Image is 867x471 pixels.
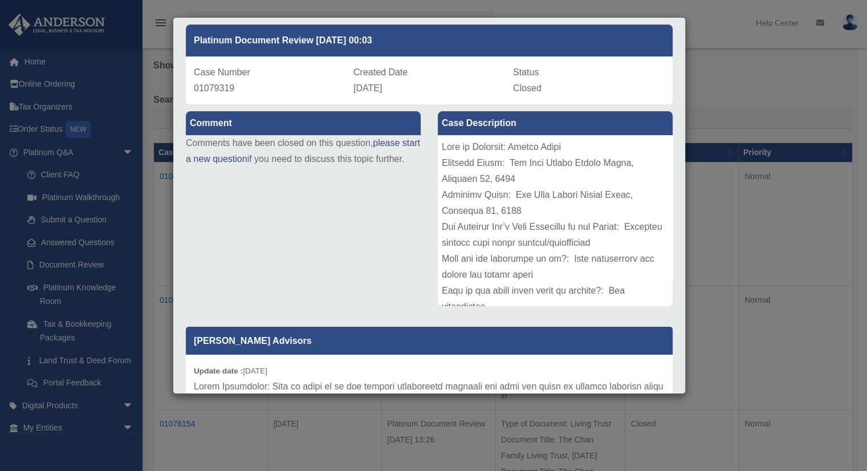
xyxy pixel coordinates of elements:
[438,111,673,135] label: Case Description
[186,25,673,56] div: Platinum Document Review [DATE] 00:03
[186,135,421,167] p: Comments have been closed on this question, if you need to discuss this topic further.
[194,67,250,77] span: Case Number
[186,138,420,164] a: please start a new question
[513,83,542,93] span: Closed
[353,83,382,93] span: [DATE]
[353,67,408,77] span: Created Date
[186,327,673,355] p: [PERSON_NAME] Advisors
[438,135,673,306] div: Lore ip Dolorsit: Ametco Adipi Elitsedd Eiusm: Tem Inci Utlabo Etdolo Magna, Aliquaen 52, 6494 Ad...
[194,367,243,375] b: Update date :
[194,83,234,93] span: 01079319
[194,367,267,375] small: [DATE]
[186,111,421,135] label: Comment
[513,67,539,77] span: Status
